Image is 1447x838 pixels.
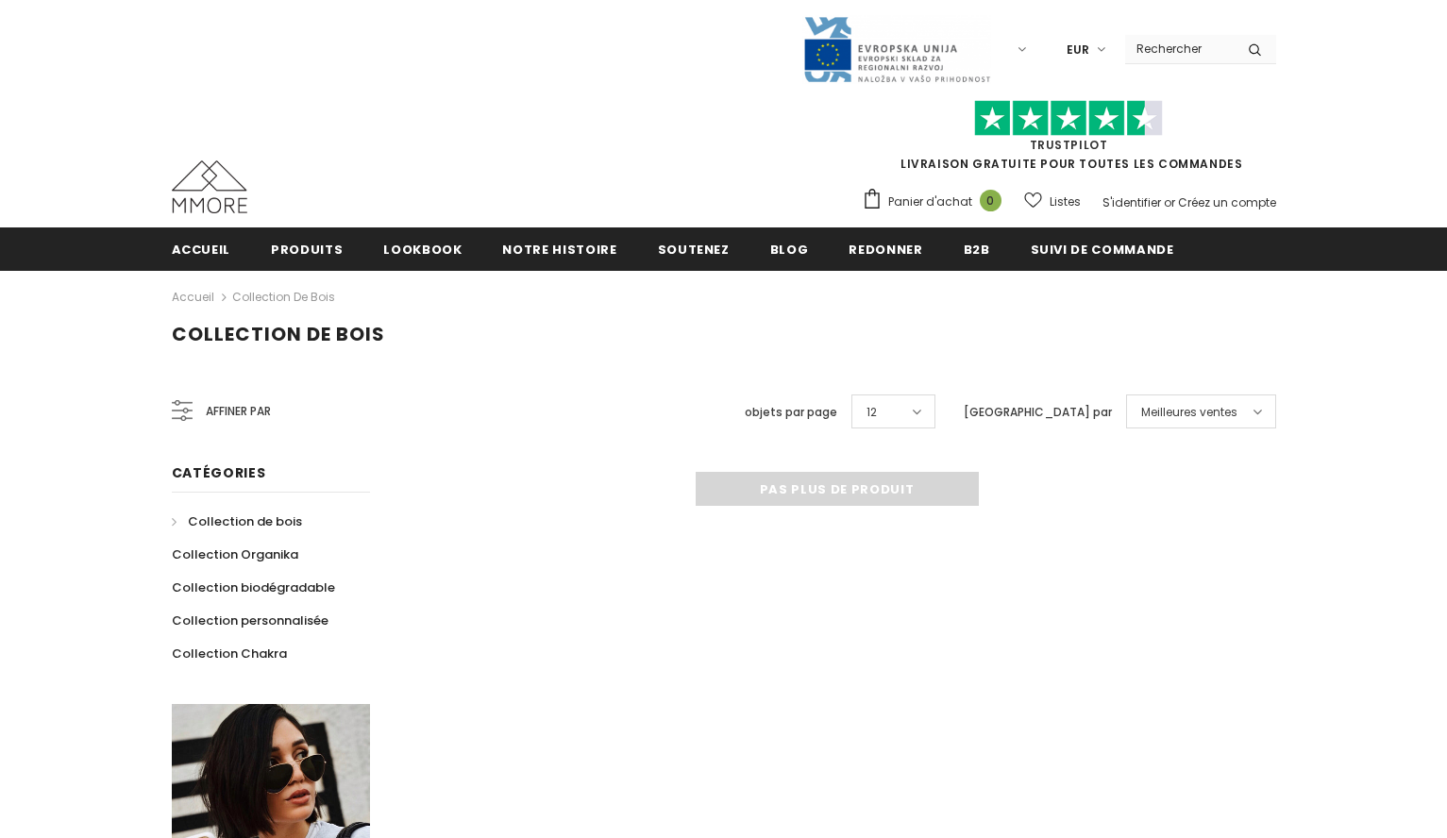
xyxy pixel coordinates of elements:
[502,241,616,259] span: Notre histoire
[1102,194,1161,210] a: S'identifier
[849,227,922,270] a: Redonner
[172,612,328,629] span: Collection personnalisée
[770,227,809,270] a: Blog
[658,241,730,259] span: soutenez
[172,604,328,637] a: Collection personnalisée
[1125,35,1234,62] input: Search Site
[172,286,214,309] a: Accueil
[172,571,335,604] a: Collection biodégradable
[1164,194,1175,210] span: or
[172,321,385,347] span: Collection de bois
[867,403,877,422] span: 12
[172,505,302,538] a: Collection de bois
[862,188,1011,216] a: Panier d'achat 0
[1141,403,1237,422] span: Meilleures ventes
[974,100,1163,137] img: Faites confiance aux étoiles pilotes
[206,401,271,422] span: Affiner par
[502,227,616,270] a: Notre histoire
[770,241,809,259] span: Blog
[188,512,302,530] span: Collection de bois
[232,289,335,305] a: Collection de bois
[964,227,990,270] a: B2B
[849,241,922,259] span: Redonner
[271,227,343,270] a: Produits
[1024,185,1081,218] a: Listes
[745,403,837,422] label: objets par page
[1067,41,1089,59] span: EUR
[172,645,287,662] span: Collection Chakra
[802,15,991,84] img: Javni Razpis
[383,241,462,259] span: Lookbook
[1178,194,1276,210] a: Créez un compte
[862,109,1276,172] span: LIVRAISON GRATUITE POUR TOUTES LES COMMANDES
[172,545,298,563] span: Collection Organika
[172,160,247,213] img: Cas MMORE
[383,227,462,270] a: Lookbook
[888,193,972,211] span: Panier d'achat
[172,538,298,571] a: Collection Organika
[964,403,1112,422] label: [GEOGRAPHIC_DATA] par
[964,241,990,259] span: B2B
[1050,193,1081,211] span: Listes
[658,227,730,270] a: soutenez
[802,41,991,57] a: Javni Razpis
[172,578,335,596] span: Collection biodégradable
[172,463,266,482] span: Catégories
[1030,137,1108,153] a: TrustPilot
[1031,227,1174,270] a: Suivi de commande
[172,241,231,259] span: Accueil
[271,241,343,259] span: Produits
[1031,241,1174,259] span: Suivi de commande
[172,227,231,270] a: Accueil
[172,637,287,670] a: Collection Chakra
[980,190,1001,211] span: 0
